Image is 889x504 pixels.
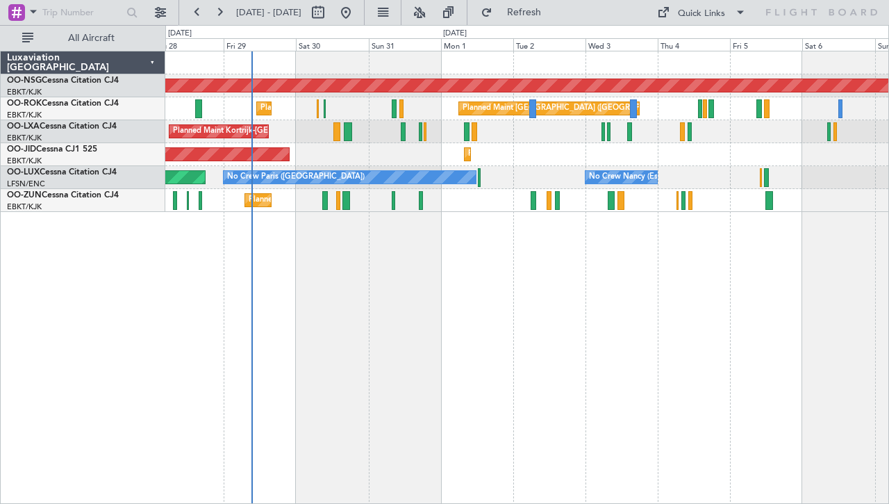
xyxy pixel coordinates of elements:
div: No Crew Nancy (Essey) [589,167,672,188]
input: Trip Number [42,2,122,23]
div: Thu 4 [658,38,730,51]
div: Sat 30 [296,38,368,51]
div: Planned Maint Kortrijk-[GEOGRAPHIC_DATA] [260,98,422,119]
a: EBKT/KJK [7,156,42,166]
div: Fri 5 [730,38,802,51]
button: Refresh [474,1,558,24]
a: OO-ROKCessna Citation CJ4 [7,99,119,108]
div: Planned Maint [GEOGRAPHIC_DATA] ([GEOGRAPHIC_DATA]) [463,98,681,119]
a: OO-LXACessna Citation CJ4 [7,122,117,131]
span: OO-JID [7,145,36,154]
div: Sun 31 [369,38,441,51]
span: [DATE] - [DATE] [236,6,301,19]
div: Fri 29 [224,38,296,51]
div: Tue 2 [513,38,585,51]
a: LFSN/ENC [7,179,45,189]
div: [DATE] [443,28,467,40]
div: Sat 6 [802,38,874,51]
a: EBKT/KJK [7,87,42,97]
a: EBKT/KJK [7,202,42,212]
div: Planned Maint Kortrijk-[GEOGRAPHIC_DATA] [173,121,335,142]
span: OO-ROK [7,99,42,108]
div: Quick Links [678,7,725,21]
div: Planned Maint Kortrijk-[GEOGRAPHIC_DATA] [249,190,410,211]
span: All Aircraft [36,33,147,43]
a: OO-ZUNCessna Citation CJ4 [7,191,119,200]
a: EBKT/KJK [7,110,42,120]
a: EBKT/KJK [7,133,42,143]
div: [DATE] [168,28,192,40]
div: Planned Maint Kortrijk-[GEOGRAPHIC_DATA] [468,144,630,165]
span: Refresh [495,8,554,17]
a: OO-LUXCessna Citation CJ4 [7,168,117,177]
div: No Crew Paris ([GEOGRAPHIC_DATA]) [227,167,365,188]
span: OO-LUX [7,168,40,177]
div: Thu 28 [151,38,224,51]
button: All Aircraft [15,27,151,49]
a: OO-JIDCessna CJ1 525 [7,145,97,154]
div: Wed 3 [585,38,658,51]
span: OO-NSG [7,76,42,85]
a: OO-NSGCessna Citation CJ4 [7,76,119,85]
button: Quick Links [650,1,753,24]
span: OO-LXA [7,122,40,131]
span: OO-ZUN [7,191,42,200]
div: Mon 1 [441,38,513,51]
